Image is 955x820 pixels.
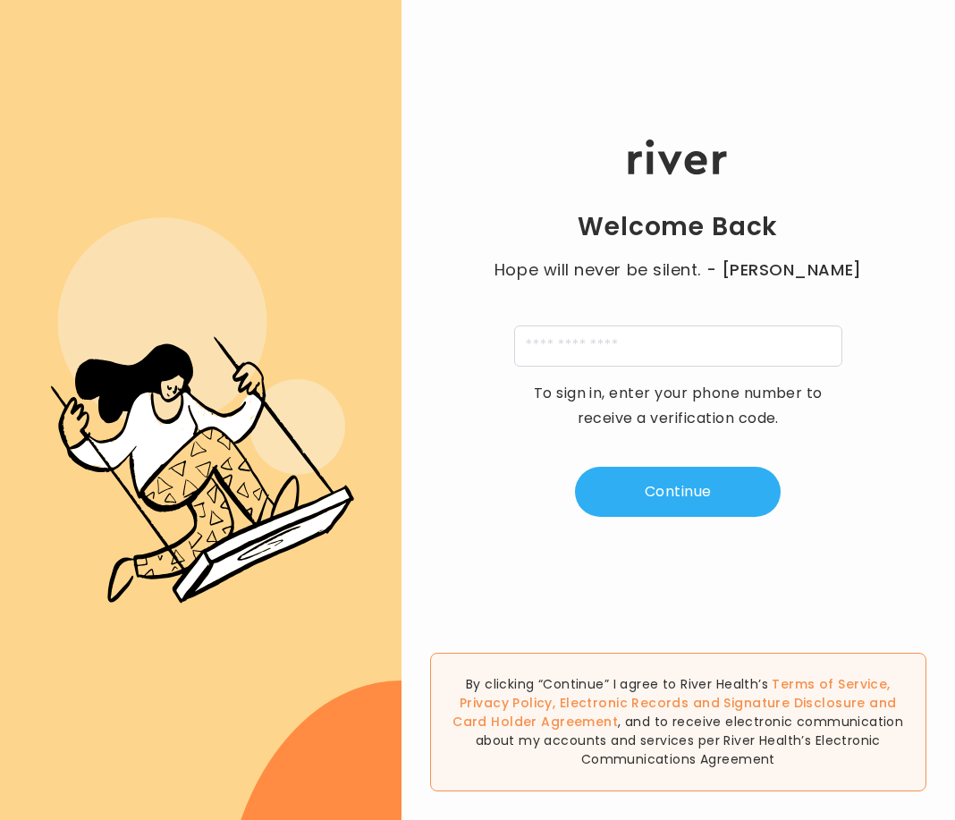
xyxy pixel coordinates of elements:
a: Card Holder Agreement [452,713,618,731]
span: - [PERSON_NAME] [706,258,862,283]
a: Electronic Records and Signature Disclosure [560,694,866,712]
button: Continue [575,467,781,517]
p: To sign in, enter your phone number to receive a verification code. [521,381,834,431]
a: Privacy Policy [460,694,553,712]
h1: Welcome Back [578,211,778,243]
p: Hope will never be silent. [477,258,879,283]
span: , and to receive electronic communication about my accounts and services per River Health’s Elect... [476,713,904,768]
div: By clicking “Continue” I agree to River Health’s [430,653,926,791]
a: Terms of Service [772,675,887,693]
span: , , and [452,675,896,731]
